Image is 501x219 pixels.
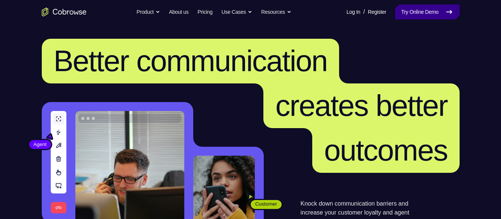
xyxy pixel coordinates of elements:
[347,4,360,19] a: Log In
[368,4,386,19] a: Register
[197,4,212,19] a: Pricing
[137,4,160,19] button: Product
[42,7,87,16] a: Go to the home page
[54,44,328,77] span: Better communication
[363,7,365,16] span: /
[395,4,459,19] a: Try Online Demo
[275,89,447,122] span: creates better
[261,4,291,19] button: Resources
[324,134,448,167] span: outcomes
[222,4,252,19] button: Use Cases
[169,4,188,19] a: About us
